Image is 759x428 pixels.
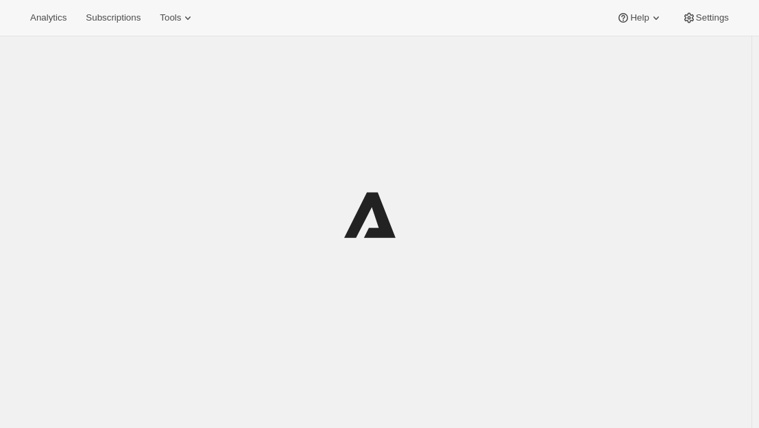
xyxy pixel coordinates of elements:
[86,12,141,23] span: Subscriptions
[696,12,729,23] span: Settings
[77,8,149,27] button: Subscriptions
[630,12,649,23] span: Help
[608,8,671,27] button: Help
[674,8,737,27] button: Settings
[22,8,75,27] button: Analytics
[160,12,181,23] span: Tools
[152,8,203,27] button: Tools
[30,12,67,23] span: Analytics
